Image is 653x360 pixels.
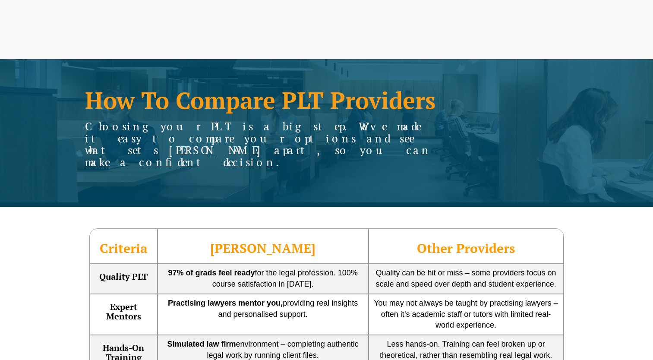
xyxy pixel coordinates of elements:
strong: Practising lawyers mentor you, [168,299,283,307]
strong: Quality PLT [99,271,148,282]
span: Criteria [100,240,148,257]
span: [PERSON_NAME] [210,240,315,257]
span: for the legal profession. 100% course satisfaction in [DATE]. [168,268,358,288]
span: providing real insights and personalised support. [168,299,358,319]
span: Less hands-on. Training can feel broken up or theoretical, rather than resembling real legal work. [380,340,552,360]
h1: How To Compare PLT Providers [85,89,453,111]
span: You may not always be taught by practising lawyers – often it’s academic staff or tutors with lim... [374,299,558,329]
span: Choosing your PLT is a big step. We’ve made it easy to compare your options and see what sets [PE... [85,119,431,169]
span: environment – completing authentic legal work by running client files. [167,340,359,360]
strong: 97% of grads feel ready [168,268,255,277]
span: Other Providers [417,240,515,257]
span: Quality can be hit or miss – some providers focus on scale and speed over depth and student exper... [375,268,556,288]
strong: Simulated law firm [167,340,236,348]
strong: Expert Mentors [106,301,141,322]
